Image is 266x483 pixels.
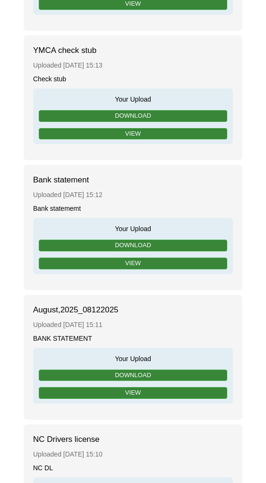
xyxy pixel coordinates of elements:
span: NC Drivers license [33,434,128,445]
div: Uploaded [DATE] 15:11 [33,316,233,334]
div: Uploaded [DATE] 15:12 [33,186,233,204]
div: Bank statememt [33,204,233,213]
span: YMCA check stub [33,45,128,56]
div: Uploaded [DATE] 15:10 [33,445,233,464]
a: Download [39,370,227,381]
a: View [39,128,227,140]
span: August,2025_08122025 [33,304,128,316]
div: Check stub [33,75,233,84]
span: Bank statement [33,174,128,186]
a: Download [39,110,227,122]
span: Your Upload [38,93,228,104]
a: Download [39,240,227,251]
a: View [39,258,227,269]
a: View [39,387,227,399]
span: Your Upload [38,353,228,363]
div: BANK STATEMENT [33,334,233,343]
div: Uploaded [DATE] 15:13 [33,56,233,75]
span: Your Upload [38,223,228,233]
div: NC DL [33,464,233,473]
